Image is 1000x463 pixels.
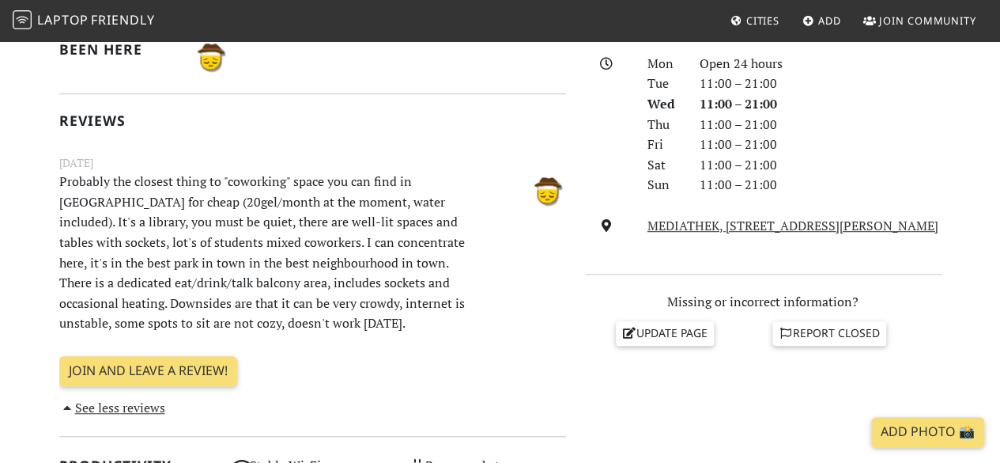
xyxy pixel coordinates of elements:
small: [DATE] [50,154,575,172]
h2: Been here [59,41,172,58]
span: Basel B [191,47,228,64]
div: 11:00 – 21:00 [690,74,951,94]
div: Open 24 hours [690,54,951,74]
a: See less reviews [59,399,165,416]
span: Add [818,13,841,28]
div: Mon [638,54,690,74]
a: Cities [724,6,786,35]
div: Thu [638,115,690,135]
img: 3609-basel.jpg [191,38,228,76]
span: Join Community [879,13,976,28]
img: LaptopFriendly [13,10,32,29]
div: 11:00 – 21:00 [690,94,951,115]
div: Fri [638,135,690,155]
a: Add [796,6,847,35]
p: Probably the closest thing to "coworking" space you can find in [GEOGRAPHIC_DATA] for cheap (20ge... [50,172,488,334]
a: MEDIATHEK, [STREET_ADDRESS][PERSON_NAME] [647,217,938,234]
a: Join and leave a review! [59,356,237,386]
a: Join Community [857,6,983,35]
span: Cities [746,13,779,28]
img: 3609-basel.jpg [527,172,565,210]
span: Basel B [527,180,565,198]
div: Sat [638,155,690,176]
div: Wed [638,94,690,115]
div: Sun [638,175,690,195]
div: 11:00 – 21:00 [690,135,951,155]
div: Tue [638,74,690,94]
span: Laptop [37,11,89,28]
p: Missing or incorrect information? [585,292,942,313]
h2: Reviews [59,112,566,129]
a: Update page [616,321,714,345]
a: LaptopFriendly LaptopFriendly [13,7,155,35]
a: Report closed [772,321,886,345]
div: 11:00 – 21:00 [690,115,951,135]
div: 11:00 – 21:00 [690,155,951,176]
span: Friendly [91,11,154,28]
div: 11:00 – 21:00 [690,175,951,195]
